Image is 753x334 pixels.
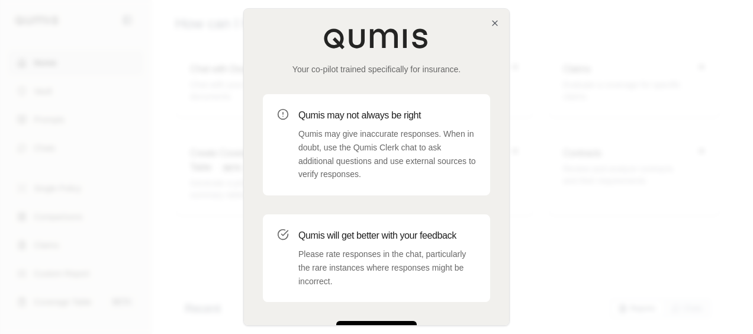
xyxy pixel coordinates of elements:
[298,108,476,123] h3: Qumis may not always be right
[298,127,476,181] p: Qumis may give inaccurate responses. When in doubt, use the Qumis Clerk chat to ask additional qu...
[323,28,430,49] img: Qumis Logo
[263,63,490,75] p: Your co-pilot trained specifically for insurance.
[298,248,476,288] p: Please rate responses in the chat, particularly the rare instances where responses might be incor...
[298,229,476,243] h3: Qumis will get better with your feedback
